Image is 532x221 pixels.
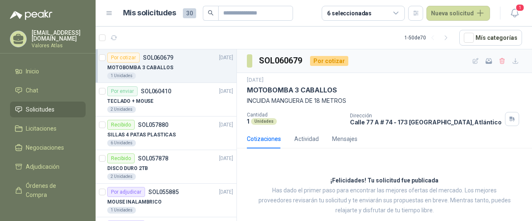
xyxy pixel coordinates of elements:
[330,176,438,186] h3: ¡Felicidades! Tu solicitud fue publicada
[143,55,173,61] p: SOL060679
[26,162,59,171] span: Adjudicación
[219,87,233,95] p: [DATE]
[10,10,52,20] img: Logo peakr
[123,7,176,19] h1: Mis solicitudes
[96,117,236,150] a: RecibidoSOL057880[DATE] SILLAS 4 PATAS PLASTICAS6 Unidades
[138,155,168,161] p: SOL057878
[459,30,522,46] button: Mís categorías
[350,113,502,119] p: Dirección
[208,10,214,16] span: search
[10,121,86,136] a: Licitaciones
[404,31,453,44] div: 1 - 50 de 70
[10,63,86,79] a: Inicio
[96,150,236,184] a: RecibidoSOL057878[DATE] DISCO DURO 2TB2 Unidades
[96,83,236,117] a: Por enviarSOL060410[DATE] TECLADO + MOUSE2 Unidades
[107,198,162,206] p: MOUSE INALAMBRICO
[32,30,86,41] p: [EMAIL_ADDRESS][DOMAIN_NAME]
[259,54,303,67] h3: SOL060679
[310,56,348,66] div: Por cotizar
[32,43,86,48] p: Valores Atlas
[107,187,145,197] div: Por adjudicar
[294,134,319,143] div: Actividad
[10,159,86,175] a: Adjudicación
[138,122,168,128] p: SOL057880
[219,155,233,163] p: [DATE]
[327,9,372,18] div: 6 seleccionadas
[26,181,78,199] span: Órdenes de Compra
[219,54,233,62] p: [DATE]
[247,96,522,105] p: INCUIDA MANGUERA DE 18 METROS
[26,143,64,152] span: Negociaciones
[107,131,176,139] p: SILLAS 4 PATAS PLASTICAS
[183,8,196,18] span: 30
[26,124,57,133] span: Licitaciones
[107,106,136,113] div: 2 Unidades
[10,140,86,155] a: Negociaciones
[96,49,236,83] a: Por cotizarSOL060679[DATE] MOTOBOMBA 3 CABALLOS1 Unidades
[10,83,86,98] a: Chat
[107,120,135,130] div: Recibido
[107,153,135,163] div: Recibido
[107,140,136,146] div: 6 Unidades
[96,184,236,217] a: Por adjudicarSOL055885[DATE] MOUSE INALAMBRICO1 Unidades
[219,188,233,196] p: [DATE]
[219,121,233,129] p: [DATE]
[148,189,179,195] p: SOL055885
[507,6,522,21] button: 1
[107,97,153,105] p: TECLADO + MOUSE
[10,178,86,203] a: Órdenes de Compra
[332,134,357,143] div: Mensajes
[247,76,264,84] p: [DATE]
[10,102,86,117] a: Solicitudes
[515,4,525,12] span: 1
[247,134,281,143] div: Cotizaciones
[247,118,249,125] p: 1
[26,86,38,95] span: Chat
[26,67,39,76] span: Inicio
[107,207,136,214] div: 1 Unidades
[247,112,343,118] p: Cantidad
[107,173,136,180] div: 2 Unidades
[107,86,138,96] div: Por enviar
[258,186,511,216] p: Has dado el primer paso para encontrar las mejores ofertas del mercado. Los mejores proveedores r...
[107,53,140,63] div: Por cotizar
[141,88,171,94] p: SOL060410
[350,119,502,126] p: Calle 77 A # 74 - 173 [GEOGRAPHIC_DATA] , Atlántico
[107,73,136,79] div: 1 Unidades
[107,165,148,172] p: DISCO DURO 2TB
[426,6,490,21] button: Nueva solicitud
[26,105,54,114] span: Solicitudes
[251,118,277,125] div: Unidades
[247,86,337,95] p: MOTOBOMBA 3 CABALLOS
[107,64,173,72] p: MOTOBOMBA 3 CABALLOS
